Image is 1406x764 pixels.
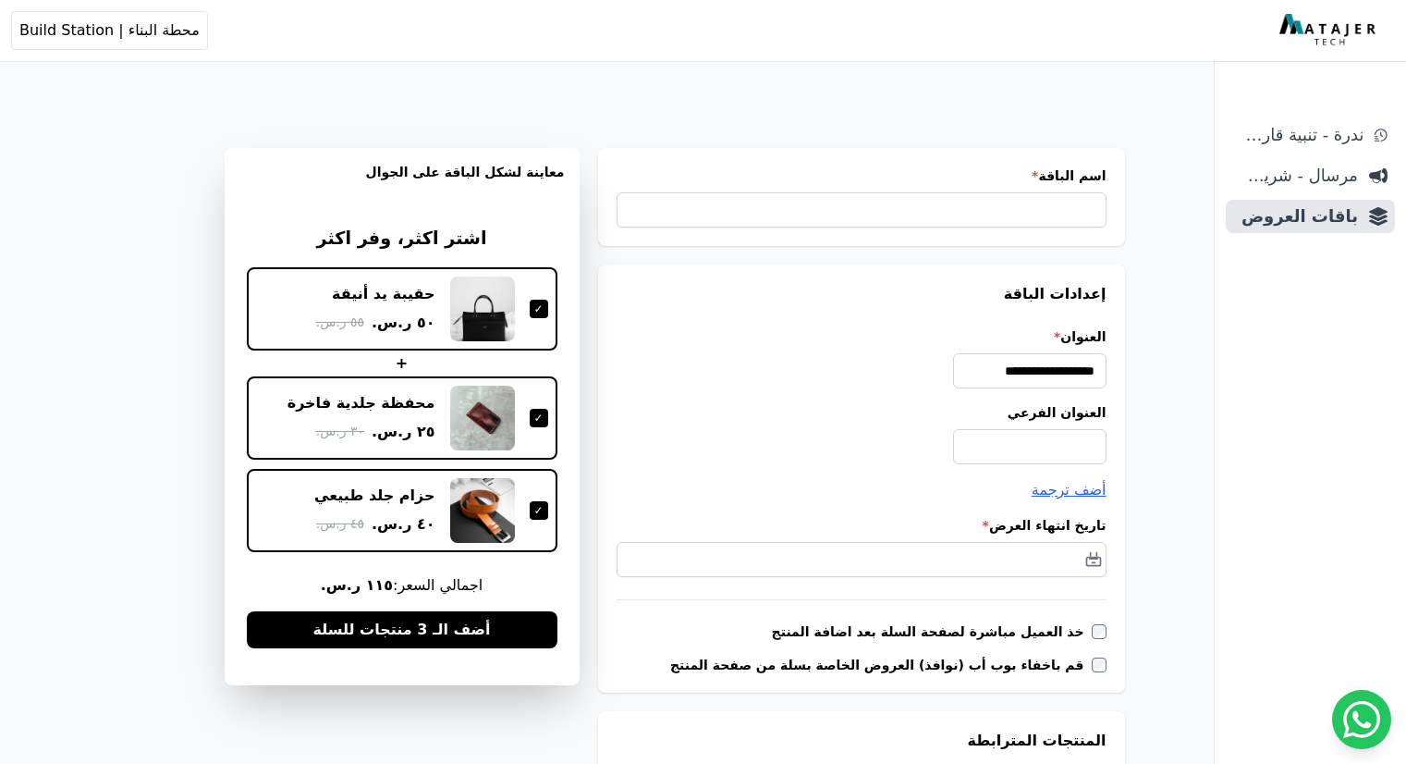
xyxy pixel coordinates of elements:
[247,574,557,597] span: اجمالي السعر:
[617,403,1106,422] label: العنوان الفرعي
[372,513,435,536] span: ٤٠ ر.س.
[1233,122,1363,148] span: ندرة - تنبية قارب علي النفاذ
[247,226,557,253] h3: اشتر اكثر، وفر اكثر
[314,486,435,506] div: حزام جلد طبيعي
[247,352,557,375] div: +
[287,393,435,413] div: محفظة جلدية فاخرة
[316,514,364,534] span: ٤٥ ر.س.
[450,277,515,341] img: حقيبة يد أنيقة
[617,166,1106,185] label: اسم الباقة
[617,327,1106,346] label: العنوان
[670,656,1092,674] label: قم باخفاء بوب أب (نوافذ) العروض الخاصة بسلة من صفحة المنتج
[450,478,515,543] img: حزام جلد طبيعي
[617,516,1106,535] label: تاريخ انتهاء العرض
[372,312,435,334] span: ٥٠ ر.س.
[321,576,393,594] b: ١١٥ ر.س.
[1233,203,1358,229] span: باقات العروض
[316,313,364,332] span: ٥٥ ر.س.
[239,163,565,203] h3: معاينة لشكل الباقة على الجوال
[772,622,1092,641] label: خذ العميل مباشرة لصفحة السلة بعد اضافة المنتج
[1032,481,1106,499] span: أضف ترجمة
[372,421,435,443] span: ٢٥ ر.س.
[19,19,200,42] span: محطة البناء | Build Station
[332,284,434,304] div: حقيبة يد أنيقة
[1032,479,1106,501] button: أضف ترجمة
[1233,163,1358,189] span: مرسال - شريط دعاية
[312,619,490,641] span: أضف الـ 3 منتجات للسلة
[617,730,1106,752] h3: المنتجات المترابطة
[11,11,208,50] button: محطة البناء | Build Station
[617,283,1106,305] h3: إعدادات الباقة
[247,611,557,648] button: أضف الـ 3 منتجات للسلة
[450,386,515,450] img: محفظة جلدية فاخرة
[316,422,364,441] span: ٣٠ ر.س.
[1279,14,1380,47] img: MatajerTech Logo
